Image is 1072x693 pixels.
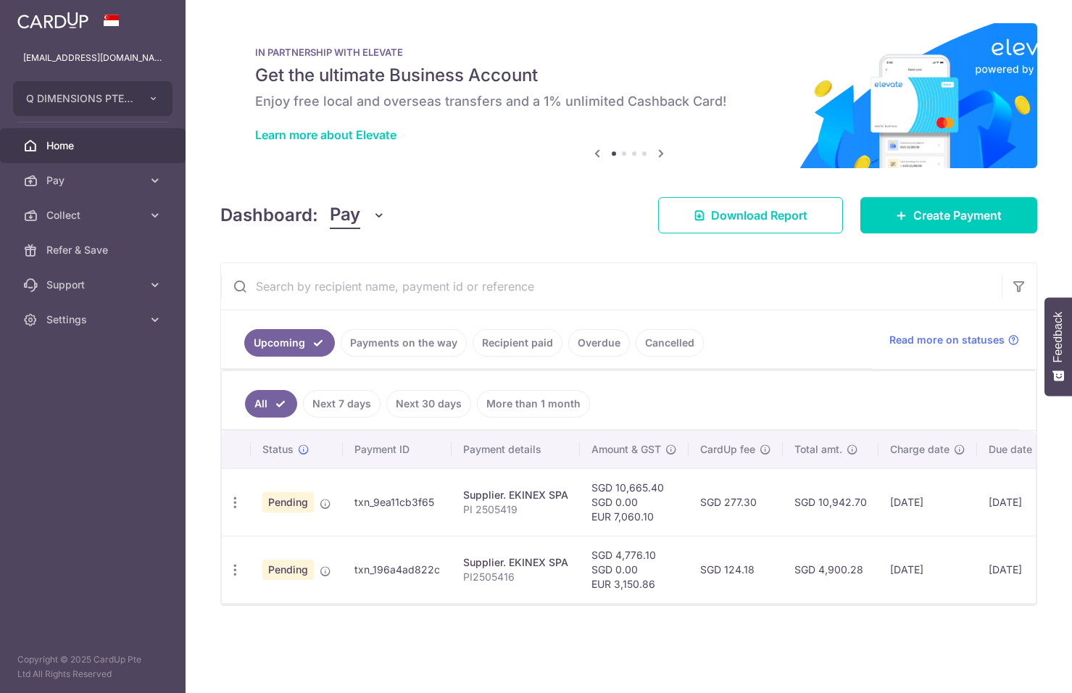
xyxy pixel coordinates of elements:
[878,468,977,536] td: [DATE]
[463,488,568,502] div: Supplier. EKINEX SPA
[658,197,843,233] a: Download Report
[343,468,452,536] td: txn_9ea11cb3f65
[580,536,689,603] td: SGD 4,776.10 SGD 0.00 EUR 3,150.86
[46,208,142,223] span: Collect
[262,560,314,580] span: Pending
[46,278,142,292] span: Support
[255,46,1002,58] p: IN PARTNERSHIP WITH ELEVATE
[783,468,878,536] td: SGD 10,942.70
[913,207,1002,224] span: Create Payment
[700,442,755,457] span: CardUp fee
[452,431,580,468] th: Payment details
[255,64,1002,87] h5: Get the ultimate Business Account
[255,128,396,142] a: Learn more about Elevate
[330,202,386,229] button: Pay
[1052,312,1065,362] span: Feedback
[46,243,142,257] span: Refer & Save
[220,23,1037,168] img: Renovation banner
[977,468,1060,536] td: [DATE]
[330,202,360,229] span: Pay
[221,263,1002,310] input: Search by recipient name, payment id or reference
[889,333,1005,347] span: Read more on statuses
[689,468,783,536] td: SGD 277.30
[591,442,661,457] span: Amount & GST
[463,502,568,517] p: PI 2505419
[343,536,452,603] td: txn_196a4ad822c
[245,390,297,418] a: All
[46,312,142,327] span: Settings
[568,329,630,357] a: Overdue
[343,431,452,468] th: Payment ID
[1044,297,1072,396] button: Feedback - Show survey
[890,442,950,457] span: Charge date
[889,333,1019,347] a: Read more on statuses
[860,197,1037,233] a: Create Payment
[46,138,142,153] span: Home
[878,536,977,603] td: [DATE]
[783,536,878,603] td: SGD 4,900.28
[13,81,173,116] button: Q DIMENSIONS PTE. LTD.
[473,329,562,357] a: Recipient paid
[689,536,783,603] td: SGD 124.18
[341,329,467,357] a: Payments on the way
[386,390,471,418] a: Next 30 days
[477,390,590,418] a: More than 1 month
[794,442,842,457] span: Total amt.
[255,93,1002,110] h6: Enjoy free local and overseas transfers and a 1% unlimited Cashback Card!
[711,207,807,224] span: Download Report
[580,468,689,536] td: SGD 10,665.40 SGD 0.00 EUR 7,060.10
[463,555,568,570] div: Supplier. EKINEX SPA
[262,442,294,457] span: Status
[46,173,142,188] span: Pay
[977,536,1060,603] td: [DATE]
[636,329,704,357] a: Cancelled
[220,202,318,228] h4: Dashboard:
[244,329,335,357] a: Upcoming
[989,442,1032,457] span: Due date
[463,570,568,584] p: PI2505416
[26,91,133,106] span: Q DIMENSIONS PTE. LTD.
[23,51,162,65] p: [EMAIL_ADDRESS][DOMAIN_NAME]
[17,12,88,29] img: CardUp
[303,390,381,418] a: Next 7 days
[262,492,314,513] span: Pending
